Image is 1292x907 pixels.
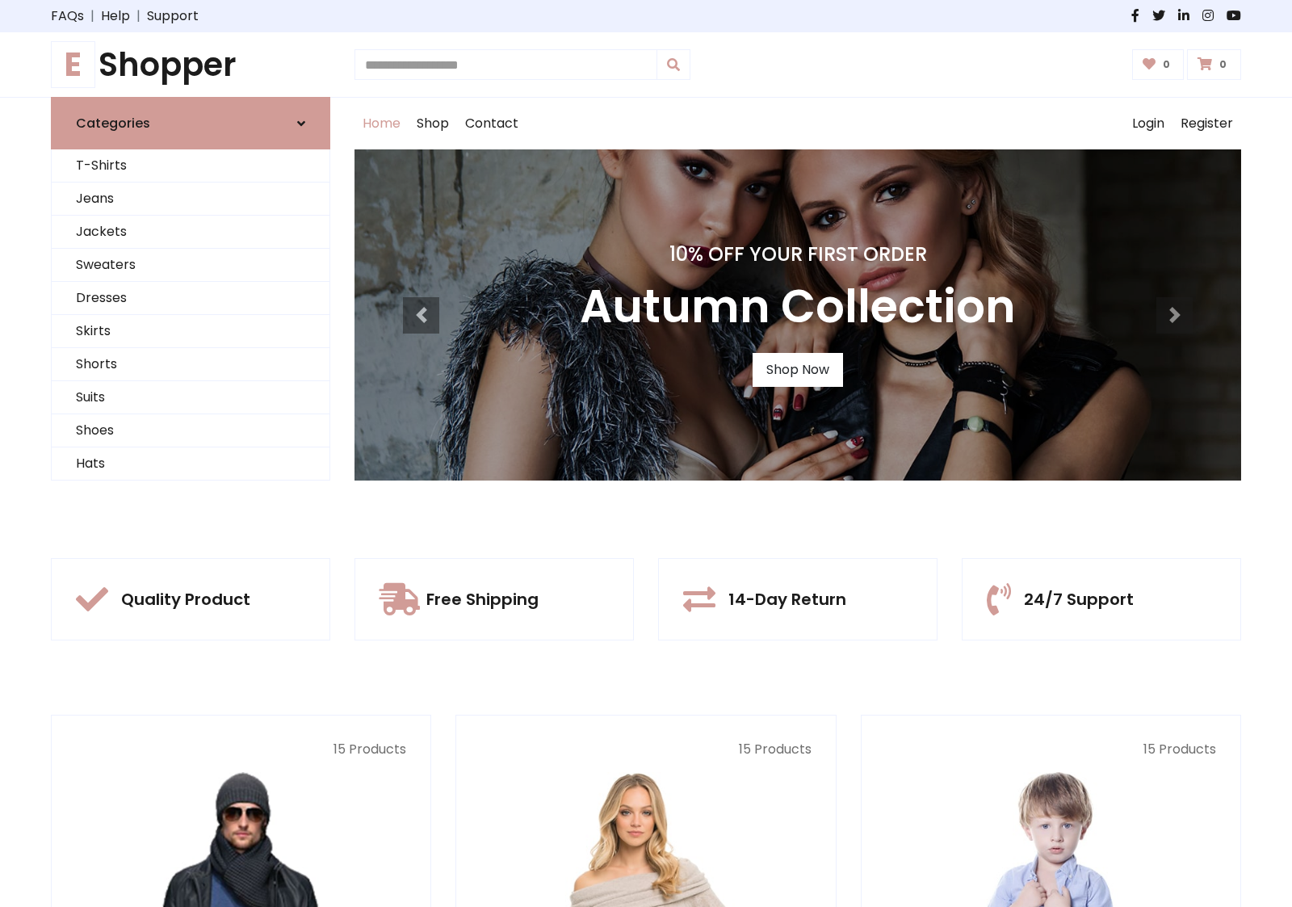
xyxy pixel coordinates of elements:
h4: 10% Off Your First Order [580,243,1016,267]
a: Hats [52,447,329,481]
p: 15 Products [76,740,406,759]
span: 0 [1215,57,1231,72]
a: Shop [409,98,457,149]
a: Home [354,98,409,149]
span: 0 [1159,57,1174,72]
a: Skirts [52,315,329,348]
a: Categories [51,97,330,149]
a: T-Shirts [52,149,329,183]
a: Jeans [52,183,329,216]
h5: 14-Day Return [728,590,846,609]
a: Register [1172,98,1241,149]
span: | [84,6,101,26]
p: 15 Products [886,740,1216,759]
a: EShopper [51,45,330,84]
a: Help [101,6,130,26]
a: Suits [52,381,329,414]
a: 0 [1187,49,1241,80]
a: Login [1124,98,1172,149]
a: Sweaters [52,249,329,282]
a: Contact [457,98,526,149]
p: 15 Products [480,740,811,759]
span: E [51,41,95,88]
a: 0 [1132,49,1185,80]
a: Jackets [52,216,329,249]
span: | [130,6,147,26]
h3: Autumn Collection [580,279,1016,334]
a: Shorts [52,348,329,381]
a: Shop Now [753,353,843,387]
a: Dresses [52,282,329,315]
a: Shoes [52,414,329,447]
h5: 24/7 Support [1024,590,1134,609]
h5: Free Shipping [426,590,539,609]
h1: Shopper [51,45,330,84]
h5: Quality Product [121,590,250,609]
a: FAQs [51,6,84,26]
h6: Categories [76,115,150,131]
a: Support [147,6,199,26]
